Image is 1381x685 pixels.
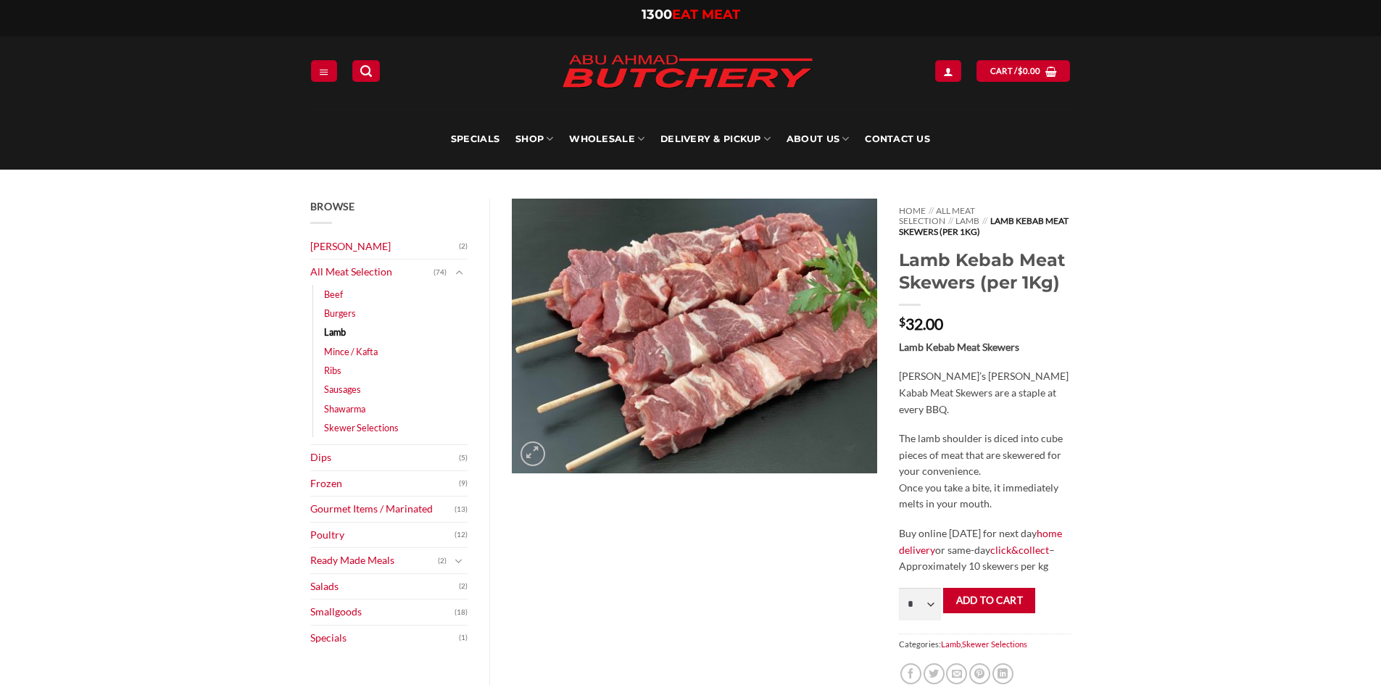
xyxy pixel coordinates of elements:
span: (2) [438,550,447,572]
a: Lamb [955,215,979,226]
span: Categories: , [899,634,1071,655]
a: SHOP [515,109,553,170]
a: Email to a Friend [946,663,967,684]
span: (5) [459,447,468,469]
span: (12) [455,524,468,546]
span: (18) [455,602,468,623]
span: Browse [310,200,355,212]
a: Share on LinkedIn [992,663,1013,684]
a: Skewer Selections [324,418,399,437]
a: About Us [787,109,849,170]
span: // [948,215,953,226]
a: Shawarma [324,399,365,418]
a: Poultry [310,523,455,548]
span: (2) [459,576,468,597]
a: Pin on Pinterest [969,663,990,684]
strong: Lamb Kebab Meat Skewers [899,341,1019,353]
bdi: 0.00 [1018,66,1041,75]
a: View cart [976,60,1070,81]
a: Delivery & Pickup [660,109,771,170]
a: Share on Twitter [924,663,945,684]
a: Home [899,205,926,216]
a: Gourmet Items / Marinated [310,497,455,522]
span: (74) [434,262,447,283]
a: Login [935,60,961,81]
p: Buy online [DATE] for next day or same-day – Approximately 10 skewers per kg [899,526,1071,575]
a: Zoom [521,441,545,466]
a: Specials [451,109,499,170]
img: Abu Ahmad Butchery [550,45,825,100]
span: // [929,205,934,216]
a: home delivery [899,527,1062,556]
a: Skewer Selections [962,639,1027,649]
a: Burgers [324,304,356,323]
a: [PERSON_NAME] [310,234,460,260]
a: click&collect [990,544,1049,556]
span: $ [899,316,905,328]
a: Dips [310,445,460,470]
img: Lamb Kebab Meat Skewers (per 1Kg) [512,199,877,473]
button: Toggle [450,553,468,569]
p: The lamb shoulder is diced into cube pieces of meat that are skewered for your convenience. Once ... [899,431,1071,512]
h1: Lamb Kebab Meat Skewers (per 1Kg) [899,249,1071,294]
a: Contact Us [865,109,930,170]
a: Frozen [310,471,460,497]
span: (9) [459,473,468,494]
a: Salads [310,574,460,599]
span: 1300 [642,7,672,22]
p: [PERSON_NAME]’s [PERSON_NAME] Kabab Meat Skewers are a staple at every BBQ. [899,368,1071,418]
span: Cart / [990,65,1041,78]
span: (13) [455,499,468,520]
button: Toggle [450,265,468,281]
span: (1) [459,627,468,649]
a: All Meat Selection [310,260,434,285]
span: $ [1018,65,1023,78]
span: Lamb Kebab Meat Skewers (per 1Kg) [899,215,1068,236]
a: Share on Facebook [900,663,921,684]
button: Add to cart [943,588,1035,613]
a: Mince / Kafta [324,342,378,361]
a: Sausages [324,380,361,399]
a: Beef [324,285,343,304]
a: Specials [310,626,460,651]
a: Ribs [324,361,341,380]
a: Lamb [324,323,346,341]
span: (2) [459,236,468,257]
a: Ready Made Meals [310,548,439,573]
a: Wholesale [569,109,644,170]
a: Search [352,60,380,81]
a: Lamb [941,639,961,649]
a: All Meat Selection [899,205,975,226]
a: Menu [311,60,337,81]
bdi: 32.00 [899,315,943,333]
span: EAT MEAT [672,7,740,22]
span: // [982,215,987,226]
a: 1300EAT MEAT [642,7,740,22]
a: Smallgoods [310,599,455,625]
